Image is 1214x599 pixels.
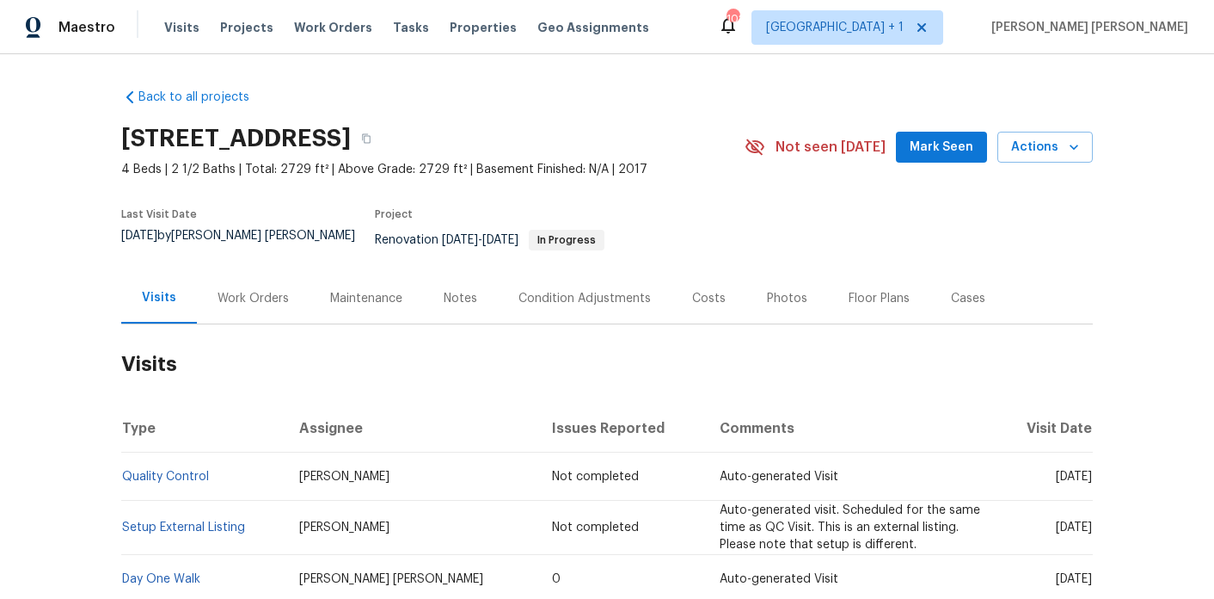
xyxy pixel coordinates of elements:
[442,234,518,246] span: -
[330,290,402,307] div: Maintenance
[692,290,726,307] div: Costs
[997,404,1093,453] th: Visit Date
[375,234,604,246] span: Renovation
[518,290,651,307] div: Condition Adjustments
[450,19,517,36] span: Properties
[1056,522,1092,534] span: [DATE]
[122,471,209,483] a: Quality Control
[121,161,745,178] span: 4 Beds | 2 1/2 Baths | Total: 2729 ft² | Above Grade: 2729 ft² | Basement Finished: N/A | 2017
[58,19,115,36] span: Maestro
[951,290,985,307] div: Cases
[299,471,389,483] span: [PERSON_NAME]
[294,19,372,36] span: Work Orders
[121,324,1093,404] h2: Visits
[164,19,199,36] span: Visits
[727,10,739,28] div: 102
[121,404,285,453] th: Type
[121,130,351,147] h2: [STREET_ADDRESS]
[121,209,197,219] span: Last Visit Date
[121,230,157,242] span: [DATE]
[218,290,289,307] div: Work Orders
[776,139,886,156] span: Not seen [DATE]
[1056,573,1092,585] span: [DATE]
[720,504,980,551] span: Auto-generated visit. Scheduled for the same time as QC Visit. This is an external listing. Pleas...
[122,522,245,534] a: Setup External Listing
[351,123,382,154] button: Copy Address
[896,132,987,164] button: Mark Seen
[142,289,176,306] div: Visits
[375,209,413,219] span: Project
[530,235,603,245] span: In Progress
[121,230,375,262] div: by [PERSON_NAME] [PERSON_NAME]
[552,573,561,585] span: 0
[720,471,838,483] span: Auto-generated Visit
[552,471,639,483] span: Not completed
[538,404,706,453] th: Issues Reported
[997,132,1093,164] button: Actions
[984,19,1188,36] span: [PERSON_NAME] [PERSON_NAME]
[299,573,483,585] span: [PERSON_NAME] [PERSON_NAME]
[537,19,649,36] span: Geo Assignments
[482,234,518,246] span: [DATE]
[285,404,538,453] th: Assignee
[121,89,286,106] a: Back to all projects
[220,19,273,36] span: Projects
[849,290,910,307] div: Floor Plans
[442,234,478,246] span: [DATE]
[552,522,639,534] span: Not completed
[444,290,477,307] div: Notes
[720,573,838,585] span: Auto-generated Visit
[706,404,997,453] th: Comments
[122,573,200,585] a: Day One Walk
[299,522,389,534] span: [PERSON_NAME]
[767,290,807,307] div: Photos
[910,137,973,158] span: Mark Seen
[1056,471,1092,483] span: [DATE]
[1011,137,1079,158] span: Actions
[766,19,904,36] span: [GEOGRAPHIC_DATA] + 1
[393,22,429,34] span: Tasks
